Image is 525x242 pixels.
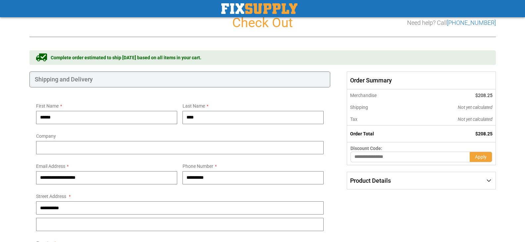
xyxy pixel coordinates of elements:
[447,19,496,26] a: [PHONE_NUMBER]
[29,72,331,87] div: Shipping and Delivery
[350,131,374,136] strong: Order Total
[470,152,492,162] button: Apply
[458,117,493,122] span: Not yet calculated
[36,133,56,139] span: Company
[407,20,496,26] h3: Need help? Call
[36,194,66,199] span: Street Address
[350,146,382,151] span: Discount Code:
[458,105,493,110] span: Not yet calculated
[221,3,297,14] img: Fix Industrial Supply
[183,103,205,109] span: Last Name
[475,154,487,160] span: Apply
[51,54,201,61] span: Complete order estimated to ship [DATE] based on all items in your cart.
[350,105,368,110] span: Shipping
[29,16,496,30] h1: Check Out
[347,72,496,89] span: Order Summary
[350,177,391,184] span: Product Details
[36,103,59,109] span: First Name
[347,113,413,125] th: Tax
[221,3,297,14] a: store logo
[36,164,65,169] span: Email Address
[183,164,213,169] span: Phone Number
[347,89,413,101] th: Merchandise
[475,131,493,136] span: $208.25
[475,93,493,98] span: $208.25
